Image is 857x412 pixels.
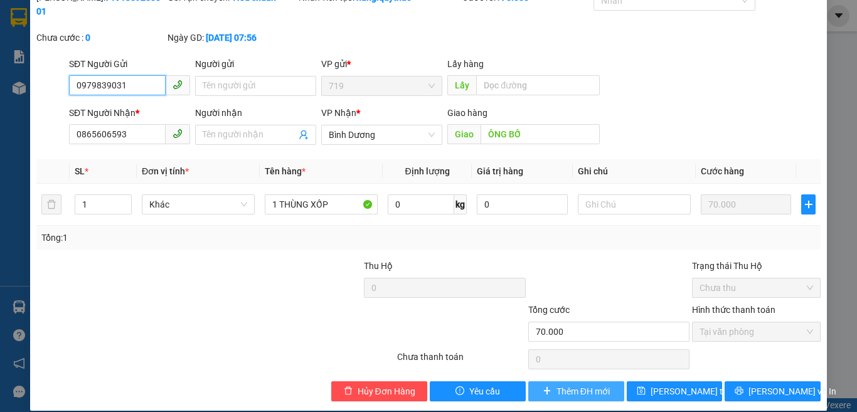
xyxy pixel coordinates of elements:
[331,381,427,401] button: deleteHủy Đơn Hàng
[447,124,481,144] span: Giao
[107,12,137,25] span: Nhận:
[344,386,353,396] span: delete
[476,75,600,95] input: Dọc đường
[11,11,98,26] div: 719
[69,57,190,71] div: SĐT Người Gửi
[528,381,624,401] button: plusThêm ĐH mới
[556,384,610,398] span: Thêm ĐH mới
[265,166,306,176] span: Tên hàng
[454,194,467,214] span: kg
[173,80,183,90] span: phone
[41,194,61,214] button: delete
[168,31,296,45] div: Ngày GD:
[637,386,646,396] span: save
[578,194,691,214] input: Ghi Chú
[321,57,442,71] div: VP gửi
[321,108,356,118] span: VP Nhận
[329,77,435,95] span: 719
[455,386,464,396] span: exclamation-circle
[299,130,309,140] span: user-add
[692,305,775,315] label: Hình thức thanh toán
[85,33,90,43] b: 0
[142,166,189,176] span: Đơn vị tính
[651,384,751,398] span: [PERSON_NAME] thay đổi
[69,106,190,120] div: SĐT Người Nhận
[107,41,195,58] div: 0865606593
[75,166,85,176] span: SL
[801,194,816,214] button: plus
[477,166,523,176] span: Giá trị hàng
[573,159,696,184] th: Ghi chú
[36,31,165,45] div: Chưa cước :
[481,124,600,144] input: Dọc đường
[195,57,316,71] div: Người gửi
[11,12,30,25] span: Gửi:
[405,166,449,176] span: Định lượng
[543,386,551,396] span: plus
[447,75,476,95] span: Lấy
[447,59,484,69] span: Lấy hàng
[107,65,125,78] span: DĐ:
[329,125,435,144] span: Bình Dương
[265,194,378,214] input: VD: Bàn, Ghế
[125,58,194,80] span: ÔNG BỐ
[195,106,316,120] div: Người nhận
[627,381,723,401] button: save[PERSON_NAME] thay đổi
[528,305,570,315] span: Tổng cước
[701,166,744,176] span: Cước hàng
[11,26,98,43] div: 0979839031
[725,381,821,401] button: printer[PERSON_NAME] và In
[430,381,526,401] button: exclamation-circleYêu cầu
[700,322,813,341] span: Tại văn phòng
[735,386,743,396] span: printer
[9,88,100,103] div: 70.000
[748,384,836,398] span: [PERSON_NAME] và In
[701,194,791,214] input: 0
[206,33,257,43] b: [DATE] 07:56
[107,11,195,41] div: Bình Dương
[700,278,813,297] span: Chưa thu
[447,108,487,118] span: Giao hàng
[469,384,500,398] span: Yêu cầu
[692,259,821,273] div: Trạng thái Thu Hộ
[149,195,247,214] span: Khác
[364,261,393,271] span: Thu Hộ
[41,231,332,245] div: Tổng: 1
[802,199,815,209] span: plus
[9,89,29,102] span: CR :
[173,129,183,139] span: phone
[358,384,415,398] span: Hủy Đơn Hàng
[396,350,527,372] div: Chưa thanh toán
